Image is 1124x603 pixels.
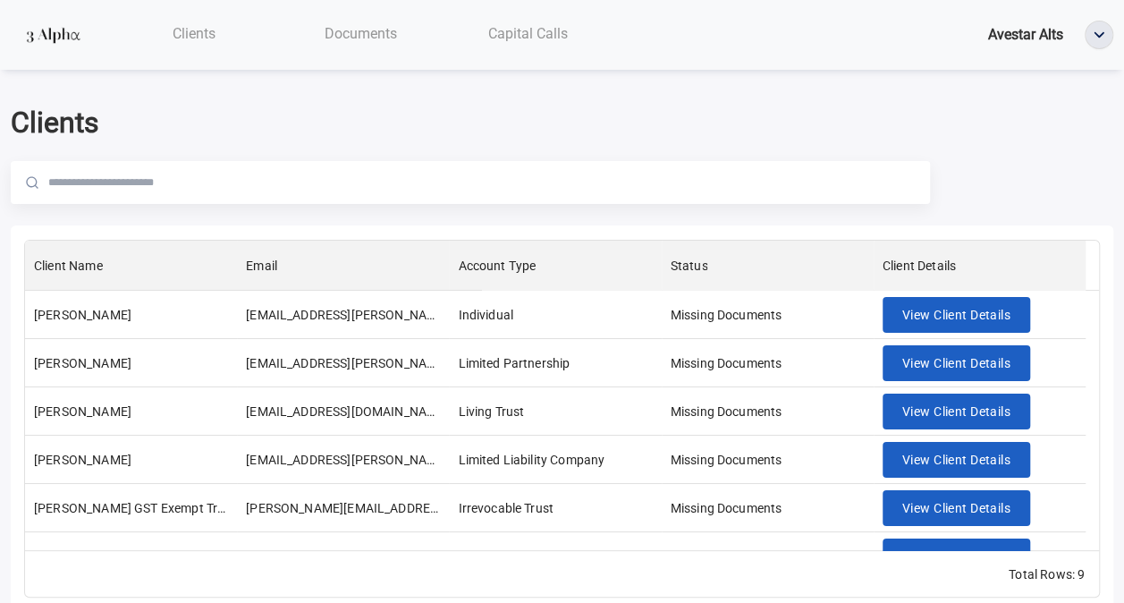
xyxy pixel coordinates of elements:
[671,241,708,291] div: Status
[1009,565,1085,583] div: Total Rows: 9
[34,354,131,372] div: Girish Gaitonde
[26,176,38,189] img: Magnifier
[34,548,205,565] div: RAJAGOPALAN 2019 TRUST
[325,25,397,42] span: Documents
[671,548,782,565] div: Missing Documents
[883,345,1030,382] button: View Client Details
[458,451,604,469] div: Limited Liability Company
[444,15,612,52] a: Capital Calls
[449,241,661,291] div: Account Type
[110,15,277,52] a: Clients
[173,25,216,42] span: Clients
[902,352,1010,375] span: View Client Details
[237,241,449,291] div: Email
[21,19,85,51] img: logo
[902,304,1010,327] span: View Client Details
[34,306,131,324] div: Rupa Rajopadhye
[902,546,1010,568] span: View Client Details
[246,403,440,420] div: SANJIVSJAIN2021@GMAIL.COM
[488,25,568,42] span: Capital Calls
[902,449,1010,471] span: View Client Details
[662,241,874,291] div: Status
[874,241,1086,291] div: Client Details
[458,241,536,291] div: Account Type
[902,401,1010,423] span: View Client Details
[671,306,782,324] div: Missing Documents
[34,241,103,291] div: Client Name
[671,499,782,517] div: Missing Documents
[671,451,782,469] div: Missing Documents
[246,548,440,565] div: subhashankar2017@gmail.com
[34,499,228,517] div: Winston Z Ibrahim GST Exempt Trust UAD 12/14/12
[34,451,131,469] div: SATYANARAYANA PEMMARAJU
[883,539,1030,575] button: View Client Details
[883,394,1030,430] button: View Client Details
[883,241,956,291] div: Client Details
[246,306,440,324] div: RUPA.RAJOPADHYE@GMAIL.COM
[246,354,440,372] div: GIRISH@GAITONDE.NET
[458,499,554,517] div: Irrevocable Trust
[883,297,1030,334] button: View Client Details
[25,241,237,291] div: Client Name
[246,499,440,517] div: megan.rosini@jtcgroup.com
[458,354,570,372] div: Limited Partnership
[902,497,1010,520] span: View Client Details
[458,306,513,324] div: Individual
[671,403,782,420] div: Missing Documents
[458,548,554,565] div: Irrevocable Trust
[458,403,524,420] div: Living Trust
[883,490,1030,527] button: View Client Details
[1086,21,1112,48] img: ellipse
[883,442,1030,479] button: View Client Details
[988,26,1063,43] span: Avestar Alts
[671,354,782,372] div: Missing Documents
[246,241,277,291] div: Email
[246,451,440,469] div: satya.pemmaraju@gmail.com
[11,106,1113,140] h2: Clients
[34,403,131,420] div: SANJIV JAIN
[1085,21,1113,49] button: ellipse
[277,15,444,52] a: Documents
